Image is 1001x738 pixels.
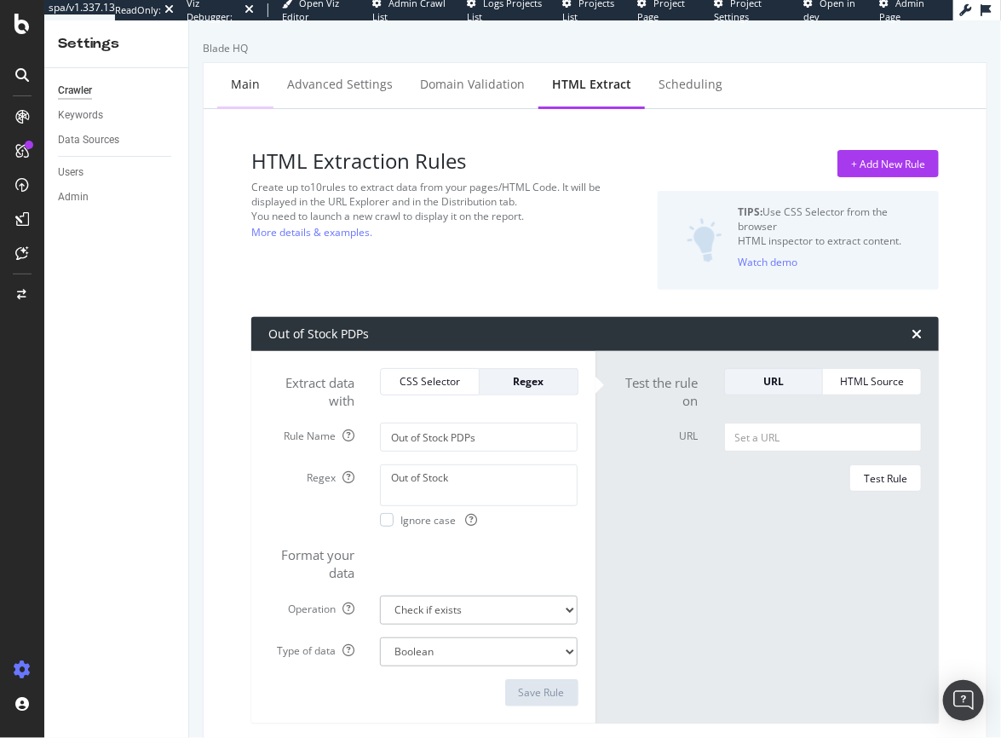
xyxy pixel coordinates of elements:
div: ReadOnly: [115,3,161,17]
a: Data Sources [58,131,176,149]
div: Crawler [58,82,92,100]
a: More details & examples. [251,223,372,241]
label: Rule Name [256,423,367,443]
label: Format your data [256,540,367,583]
div: Blade HQ [203,41,987,55]
div: Out of Stock PDPs [268,326,369,343]
h3: HTML Extraction Rules [251,150,644,172]
a: Users [58,164,176,182]
strong: TIPS: [738,205,762,219]
label: Test the rule on [600,368,711,411]
button: Watch demo [738,249,797,276]
label: Type of data [256,637,367,658]
label: Regex [256,464,367,485]
div: Users [58,164,83,182]
label: Extract data with [256,368,367,411]
button: Test Rule [849,464,922,492]
div: Test Rule [864,471,907,486]
label: Operation [256,596,367,616]
div: Advanced Settings [287,76,393,93]
div: Settings [58,34,175,54]
input: Provide a name [380,423,578,452]
div: Scheduling [659,76,722,93]
div: HTML Extract [552,76,631,93]
button: Regex [480,368,578,395]
input: Set a URL [724,423,922,452]
textarea: Out of Stock [380,464,578,505]
div: You need to launch a new crawl to display it on the report. [251,209,644,223]
label: URL [600,423,711,443]
div: Domain Validation [420,76,525,93]
div: Keywords [58,107,103,124]
button: CSS Selector [380,368,480,395]
div: Admin [58,188,89,206]
div: URL [739,374,809,389]
a: Keywords [58,107,176,124]
div: Save Rule [519,685,565,700]
div: HTML Source [837,374,907,389]
div: + Add New Rule [851,157,925,171]
div: Use CSS Selector from the browser [738,205,925,234]
div: Regex [493,374,564,389]
a: Crawler [58,82,176,100]
button: Save Rule [505,679,578,706]
div: Create up to 10 rules to extract data from your pages/HTML Code. It will be displayed in the URL ... [251,180,644,209]
div: CSS Selector [394,374,465,389]
div: HTML inspector to extract content. [738,234,925,248]
div: Watch demo [738,255,797,269]
div: Data Sources [58,131,119,149]
span: Ignore case [400,513,477,528]
button: HTML Source [823,368,922,395]
a: Admin [58,188,176,206]
div: Main [231,76,260,93]
img: DZQOUYU0WpgAAAAASUVORK5CYII= [687,218,722,262]
div: Open Intercom Messenger [943,680,984,721]
button: + Add New Rule [837,150,939,177]
div: times [912,327,922,341]
button: URL [724,368,824,395]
